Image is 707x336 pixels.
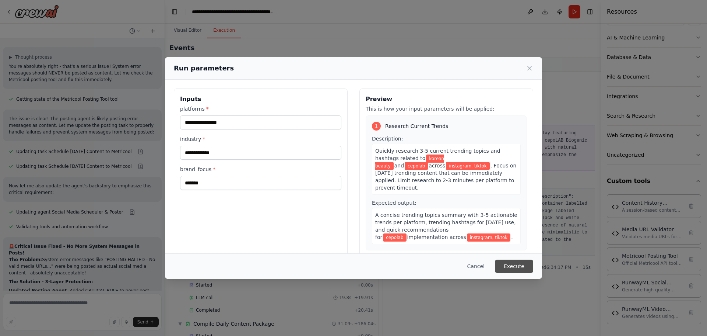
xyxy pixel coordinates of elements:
[366,105,527,112] p: This is how your input parameters will be applied:
[385,122,448,130] span: Research Current Trends
[372,122,381,131] div: 1
[407,234,466,240] span: implementation across
[180,95,341,104] h3: Inputs
[467,233,510,242] span: Variable: platforms
[180,135,341,143] label: industry
[372,200,416,206] span: Expected output:
[375,155,444,170] span: Variable: industry
[429,163,445,169] span: across
[180,105,341,112] label: platforms
[511,234,513,240] span: .
[174,63,234,73] h2: Run parameters
[495,260,533,273] button: Execute
[375,212,517,240] span: A concise trending topics summary with 3-5 actionable trends per platform, trending hashtags for ...
[180,166,341,173] label: brand_focus
[461,260,490,273] button: Cancel
[372,136,403,142] span: Description:
[446,162,489,170] span: Variable: platforms
[366,95,527,104] h3: Preview
[383,233,406,242] span: Variable: brand_focus
[394,163,404,169] span: and
[375,163,517,191] span: . Focus on [DATE] trending content that can be immediately applied. Limit research to 2-3 minutes...
[375,148,500,161] span: Quickly research 3-5 current trending topics and hashtags related to
[405,162,428,170] span: Variable: brand_focus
